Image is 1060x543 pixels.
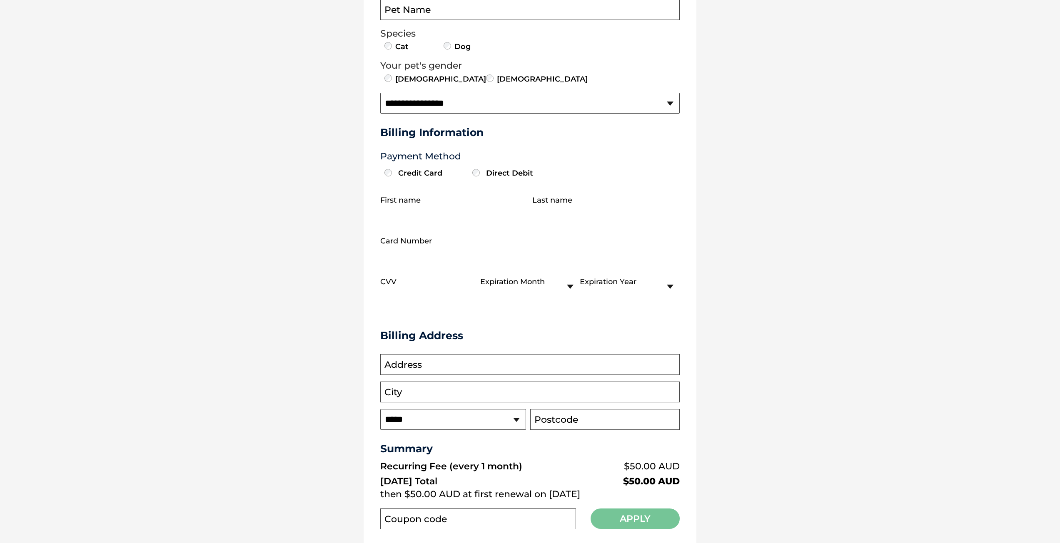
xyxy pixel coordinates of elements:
h3: Billing Information [380,126,680,139]
label: Dog [454,41,471,52]
h3: Billing Address [380,329,680,342]
td: $50.00 AUD [593,459,680,474]
input: Direct Debit [472,169,480,176]
label: Last name [532,196,572,205]
td: $50.00 AUD [593,474,680,487]
label: Credit Card [382,169,468,178]
label: CVV [380,278,397,286]
label: Direct Debit [470,169,556,178]
button: Apply [591,508,680,529]
label: Card Number [380,237,432,245]
input: Credit Card [384,169,392,176]
label: [DEMOGRAPHIC_DATA] [394,74,486,84]
label: Coupon code [384,514,447,525]
legend: Your pet's gender [380,60,680,71]
label: City [384,387,402,398]
td: [DATE] Total [380,474,593,487]
td: Recurring Fee (every 1 month) [380,459,593,474]
h3: Payment Method [380,151,680,162]
label: [DEMOGRAPHIC_DATA] [496,74,588,84]
legend: Species [380,28,680,39]
label: Expiration Month [480,278,545,286]
label: Address [384,360,422,370]
label: Expiration Year [580,278,636,286]
label: Cat [394,41,409,52]
td: then $50.00 AUD at first renewal on [DATE] [380,487,680,502]
h3: Summary [380,442,680,455]
label: First name [380,196,421,205]
label: Postcode [534,414,578,425]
